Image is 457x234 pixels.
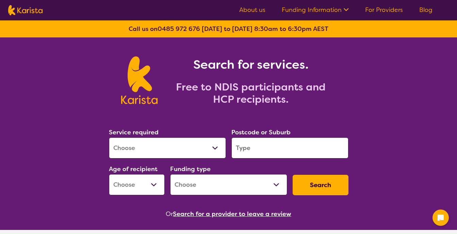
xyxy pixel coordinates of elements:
[129,25,328,33] b: Call us on [DATE] to [DATE] 8:30am to 6:30pm AEST
[121,56,158,104] img: Karista logo
[166,56,336,73] h1: Search for services.
[109,128,159,136] label: Service required
[231,137,348,158] input: Type
[166,81,336,105] h2: Free to NDIS participants and HCP recipients.
[231,128,291,136] label: Postcode or Suburb
[419,6,432,14] a: Blog
[158,25,200,33] a: 0485 972 676
[173,209,291,219] button: Search for a provider to leave a review
[282,6,349,14] a: Funding Information
[166,209,173,219] span: Or
[239,6,265,14] a: About us
[170,165,211,173] label: Funding type
[109,165,158,173] label: Age of recipient
[365,6,403,14] a: For Providers
[8,5,43,15] img: Karista logo
[293,175,348,195] button: Search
